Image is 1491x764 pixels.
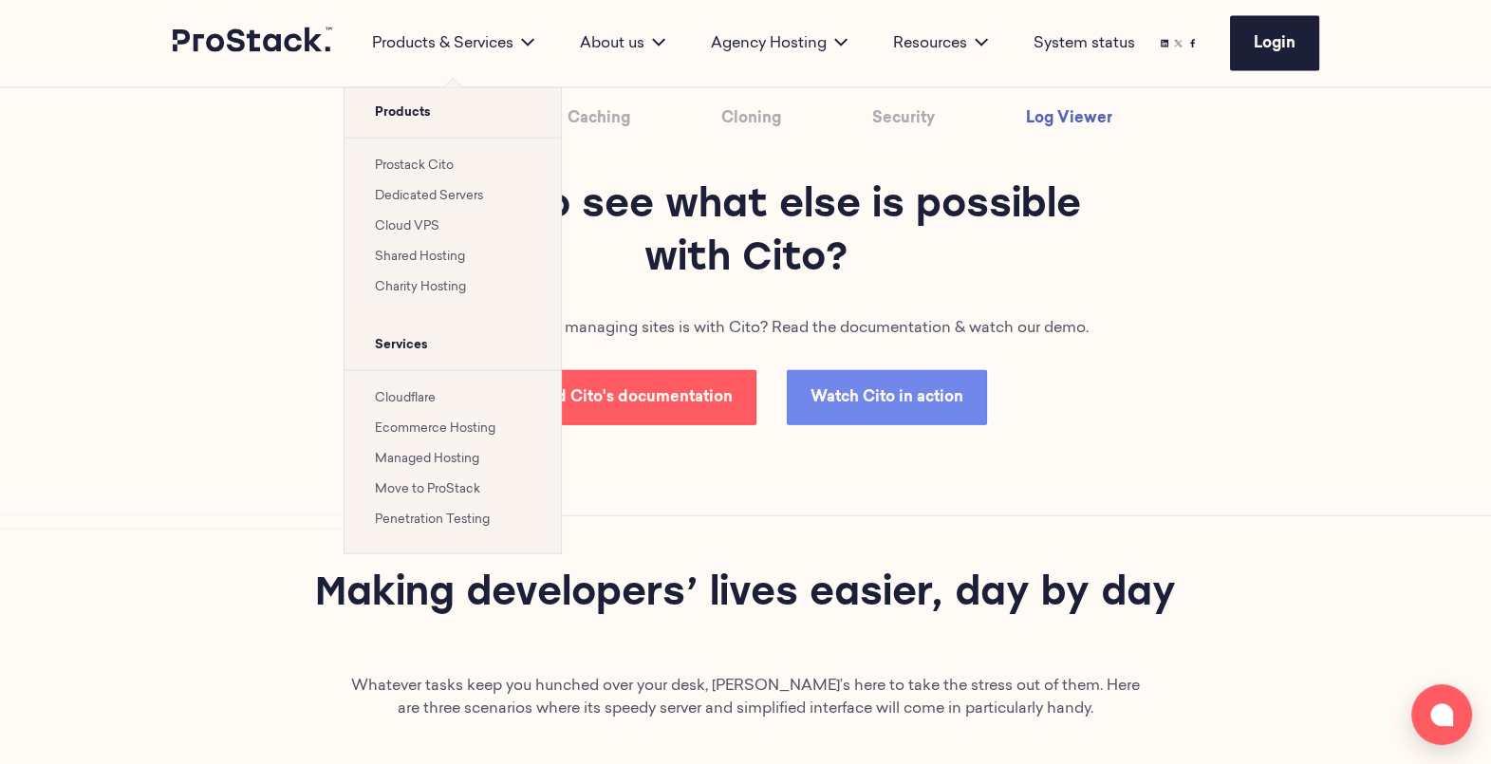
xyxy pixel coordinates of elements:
a: Read Cito's documentation [504,370,756,425]
a: System status [1034,32,1135,55]
button: Open chat window [1411,684,1472,745]
p: Whatever tasks keep you hunched over your desk, [PERSON_NAME]’s here to take the stress out of th... [345,675,1147,720]
div: About us [557,32,688,55]
a: Log Viewer [1026,88,1112,149]
a: Cloning [721,88,781,149]
p: Want to see how easy managing sites is with Cito? Read the documentation & watch our demo. [401,317,1090,340]
a: Prostack logo [173,28,334,60]
a: Cloudflare [375,392,436,404]
a: Prostack Cito [375,159,454,172]
a: Ecommerce Hosting [375,422,495,435]
span: Watch Cito in action [811,390,963,405]
div: Products & Services [349,32,557,55]
span: Read Cito's documentation [528,390,733,405]
a: Watch Cito in action [787,370,987,425]
span: Products [345,88,561,138]
a: Login [1230,16,1319,71]
span: Services [345,321,561,370]
a: Dedicated Servers [375,190,483,202]
a: Penetration Testing [375,513,490,526]
div: Resources [870,32,1011,55]
a: Charity Hosting [375,281,466,293]
a: Cloud VPS [375,220,439,233]
a: Shared Hosting [375,251,465,263]
div: Agency Hosting [688,32,870,55]
h2: Want to see what else is possible with Cito? [401,180,1090,287]
a: Managed Hosting [375,453,479,465]
h2: Making developers’ lives easier, day by day [287,568,1203,622]
a: Caching [568,88,630,149]
a: Move to ProStack [375,483,480,495]
span: Login [1254,36,1295,51]
a: Security [872,88,935,149]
